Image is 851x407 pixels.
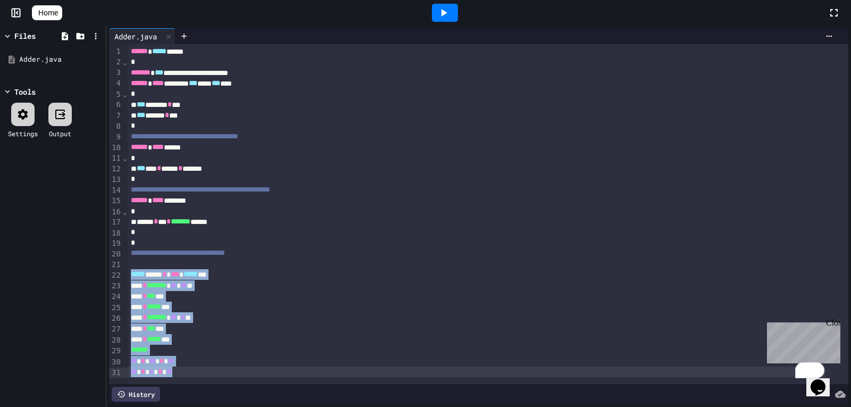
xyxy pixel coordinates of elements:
div: 15 [109,196,122,206]
span: Fold line [122,90,128,98]
div: 12 [109,164,122,175]
div: 25 [109,303,122,313]
div: 10 [109,143,122,153]
a: Home [32,5,62,20]
div: 13 [109,175,122,185]
iframe: chat widget [806,364,840,396]
div: 9 [109,132,122,143]
div: 2 [109,57,122,68]
span: Fold line [122,58,128,67]
div: Chat with us now!Close [4,4,73,68]
div: 6 [109,99,122,110]
div: 21 [109,260,122,270]
div: History [112,387,160,402]
div: 31 [109,368,122,378]
div: 17 [109,217,122,228]
div: Output [49,129,71,138]
div: 27 [109,324,122,335]
div: 8 [109,121,122,132]
div: Tools [14,86,36,97]
div: 22 [109,270,122,281]
span: Fold line [122,207,128,216]
div: 1 [109,46,122,57]
div: 7 [109,111,122,121]
div: 4 [109,78,122,89]
div: 26 [109,313,122,324]
div: 30 [109,357,122,368]
div: 20 [109,249,122,260]
div: 24 [109,292,122,302]
div: 23 [109,281,122,292]
div: Adder.java [109,28,176,44]
div: 18 [109,228,122,239]
div: To enrich screen reader interactions, please activate Accessibility in Grammarly extension settings [128,44,848,384]
div: Adder.java [109,31,162,42]
div: Files [14,30,36,41]
div: 3 [109,68,122,78]
div: Adder.java [19,54,102,65]
div: 5 [109,89,122,100]
div: 16 [109,207,122,218]
div: 14 [109,185,122,196]
div: Settings [8,129,38,138]
span: Fold line [122,154,128,162]
div: 28 [109,335,122,346]
iframe: chat widget [763,318,840,363]
div: 11 [109,153,122,164]
div: 19 [109,238,122,249]
div: 29 [109,346,122,356]
span: Home [38,7,58,18]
